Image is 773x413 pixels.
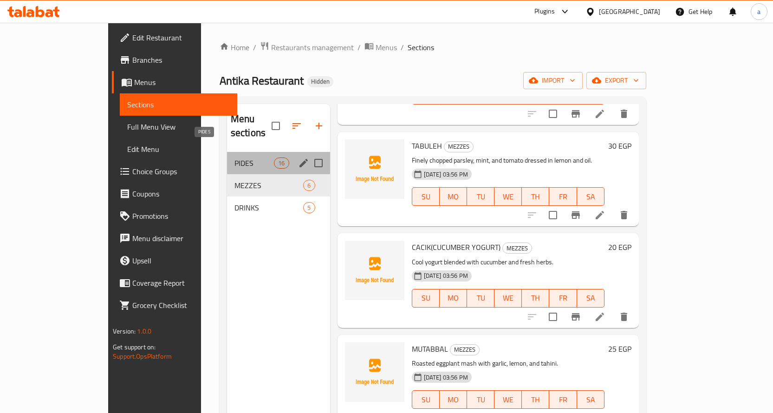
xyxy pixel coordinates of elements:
[401,42,404,53] li: /
[132,188,230,199] span: Coupons
[416,291,436,305] span: SU
[498,291,518,305] span: WE
[112,294,237,316] a: Grocery Checklist
[594,311,605,322] a: Edit menu item
[471,291,491,305] span: TU
[608,139,631,152] h6: 30 EGP
[345,139,404,199] img: TABULEH
[553,190,573,203] span: FR
[608,241,631,254] h6: 20 EGP
[523,72,583,89] button: import
[613,306,635,328] button: delete
[132,210,230,222] span: Promotions
[526,393,546,406] span: TH
[408,42,434,53] span: Sections
[577,390,604,409] button: SA
[444,141,474,152] div: MEZZES
[522,390,549,409] button: TH
[234,180,304,191] span: MEZZES
[274,159,288,168] span: 16
[440,187,467,206] button: MO
[565,306,587,328] button: Branch-specific-item
[132,277,230,288] span: Coverage Report
[443,190,463,203] span: MO
[440,289,467,308] button: MO
[549,289,577,308] button: FR
[444,141,473,152] span: MEZZES
[613,103,635,125] button: delete
[412,240,500,254] span: CACIK(CUCUMBER YOGURT)
[376,42,397,53] span: Menus
[565,103,587,125] button: Branch-specific-item
[231,112,272,140] h2: Menu sections
[498,190,518,203] span: WE
[416,393,436,406] span: SU
[412,342,448,356] span: MUTABBAL
[137,325,151,337] span: 1.0.0
[467,289,494,308] button: TU
[308,115,330,137] button: Add section
[274,157,289,169] div: items
[112,160,237,183] a: Choice Groups
[502,243,532,254] div: MEZZES
[304,203,314,212] span: 5
[534,6,555,17] div: Plugins
[132,233,230,244] span: Menu disclaimer
[112,183,237,205] a: Coupons
[757,7,760,17] span: a
[613,204,635,226] button: delete
[594,75,639,86] span: export
[494,390,522,409] button: WE
[127,99,230,110] span: Sections
[127,144,230,155] span: Edit Menu
[443,393,463,406] span: MO
[543,307,563,327] span: Select to update
[220,41,646,53] nav: breadcrumb
[553,393,573,406] span: FR
[412,289,440,308] button: SU
[120,116,237,138] a: Full Menu View
[132,32,230,43] span: Edit Restaurant
[112,272,237,294] a: Coverage Report
[581,291,601,305] span: SA
[608,342,631,355] h6: 25 EGP
[120,93,237,116] a: Sections
[420,170,472,179] span: [DATE] 03:56 PM
[112,205,237,227] a: Promotions
[467,187,494,206] button: TU
[112,227,237,249] a: Menu disclaimer
[553,291,573,305] span: FR
[234,202,304,213] span: DRINKS
[132,255,230,266] span: Upsell
[577,187,604,206] button: SA
[112,249,237,272] a: Upsell
[443,291,463,305] span: MO
[543,205,563,225] span: Select to update
[531,75,575,86] span: import
[494,289,522,308] button: WE
[581,190,601,203] span: SA
[450,344,480,355] div: MEZZES
[227,152,330,174] div: PIDES16edit
[412,358,604,369] p: Roasted eggplant mash with garlic, lemon, and tahini.
[227,174,330,197] div: MEZZES6
[120,138,237,160] a: Edit Menu
[357,42,361,53] li: /
[271,42,354,53] span: Restaurants management
[498,393,518,406] span: WE
[412,390,440,409] button: SU
[307,76,333,87] div: Hidden
[549,187,577,206] button: FR
[565,204,587,226] button: Branch-specific-item
[543,104,563,124] span: Select to update
[467,390,494,409] button: TU
[132,166,230,177] span: Choice Groups
[112,26,237,49] a: Edit Restaurant
[134,77,230,88] span: Menus
[303,180,315,191] div: items
[599,7,660,17] div: [GEOGRAPHIC_DATA]
[127,121,230,132] span: Full Menu View
[412,256,604,268] p: Cool yogurt blended with cucumber and fresh herbs.
[503,243,532,254] span: MEZZES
